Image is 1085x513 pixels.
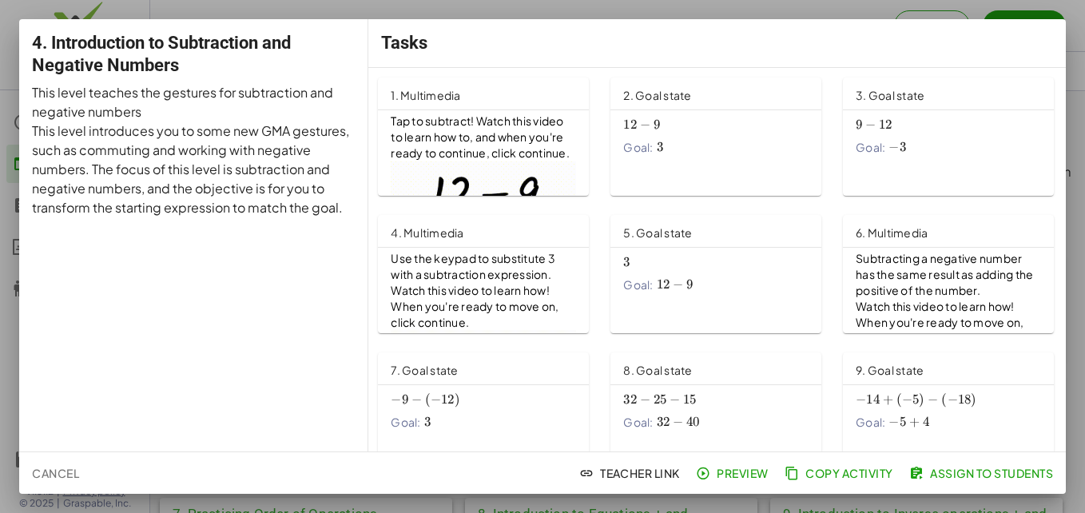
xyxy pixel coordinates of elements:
[856,88,924,102] span: 3. Goal state
[431,392,441,408] span: −
[654,117,660,133] span: 9
[866,392,880,408] span: 14
[900,414,906,430] span: 5
[640,392,650,408] span: −
[657,414,670,430] span: 32
[640,117,650,133] span: −
[455,392,460,408] span: )
[843,78,1056,196] a: 3. Goal stateGoal:
[623,88,691,102] span: 2. Goal state
[391,113,570,160] span: Tap to subtract! Watch this video to learn how to, and when you're ready to continue, click conti...
[788,466,893,480] span: Copy Activity
[928,392,938,408] span: −
[865,117,876,133] span: −
[425,392,431,408] span: (
[856,414,885,430] span: Goal:
[657,139,663,155] span: 3
[391,161,576,240] img: 1da80932397c8af4a290fc6906a7847392bcebc434087d388c578927a75e7ca3.gif
[391,225,463,240] span: 4. Multimedia
[623,225,692,240] span: 5. Goal state
[888,139,899,155] span: −
[582,466,680,480] span: Teacher Link
[670,392,680,408] span: −
[391,392,401,408] span: −
[391,283,561,329] span: Watch this video to learn how! When you're ready to move on, click continue.
[673,414,683,430] span: −
[888,414,899,430] span: −
[896,392,902,408] span: (
[856,139,885,155] span: Goal:
[843,352,1056,471] a: 9. Goal stateGoal:
[693,459,775,487] button: Preview
[912,392,919,408] span: 5
[391,363,458,377] span: 7. Goal state
[948,392,958,408] span: −
[923,414,929,430] span: 4
[391,251,557,281] span: Use the keypad to substitute 3 with a subtraction expression.
[912,466,1053,480] span: Assign to Students
[32,466,79,480] span: Cancel
[378,215,591,333] a: 4. MultimediaUse the keypad to substitute 3 with a subtraction expression.Watch this video to lea...
[856,299,1026,345] span: Watch this video to learn how! When you're ready to move on, click continue.
[906,459,1059,487] button: Assign to Students
[32,83,356,121] p: This level teaches the gestures for subtraction and negative numbers
[402,392,408,408] span: 9
[441,392,455,408] span: 12
[843,215,1056,333] a: 6. MultimediaSubtracting a negative number has the same result as adding the positive of the numb...
[623,276,653,292] span: Goal:
[883,392,893,408] span: +
[856,392,866,408] span: −
[424,414,431,430] span: 3
[623,117,637,133] span: 12
[378,352,591,471] a: 7. Goal stateGoal:
[26,459,85,487] button: Cancel
[673,276,683,292] span: −
[683,392,697,408] span: 15
[856,225,928,240] span: 6. Multimedia
[368,19,1066,67] div: Tasks
[919,392,924,408] span: )
[856,251,1035,297] span: Subtracting a negative number has the same result as adding the positive of the number.
[686,414,700,430] span: 40
[32,121,356,217] p: This level introduces you to some new GMA gestures, such as commuting and working with negative n...
[411,392,422,408] span: −
[686,276,693,292] span: 9
[623,254,630,270] span: 3
[623,414,653,430] span: Goal:
[391,414,420,430] span: Goal:
[623,392,637,408] span: 32
[576,459,686,487] button: Teacher Link
[610,352,824,471] a: 8. Goal stateGoal:
[391,88,460,102] span: 1. Multimedia
[623,139,653,155] span: Goal:
[902,392,912,408] span: −
[781,459,900,487] button: Copy Activity
[856,117,862,133] span: 9
[958,392,972,408] span: 18
[879,117,892,133] span: 12
[610,78,824,196] a: 2. Goal stateGoal:
[32,33,291,75] span: 4. Introduction to Subtraction and Negative Numbers
[909,414,920,430] span: +
[657,276,670,292] span: 12
[941,392,947,408] span: (
[378,78,591,196] a: 1. MultimediaTap to subtract! Watch this video to learn how to, and when you're ready to continue...
[856,363,924,377] span: 9. Goal state
[610,215,824,333] a: 5. Goal stateGoal:
[900,139,906,155] span: 3
[971,392,976,408] span: )
[654,392,667,408] span: 25
[391,330,576,469] img: 6fc8d5ddc7ca23d40bebed01a3731e138df12ee1cea359a2cba84688f5c07903.gif
[699,466,769,480] span: Preview
[623,363,692,377] span: 8. Goal state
